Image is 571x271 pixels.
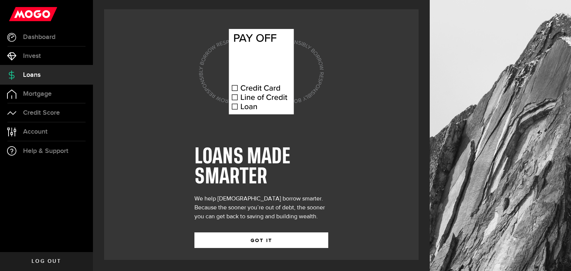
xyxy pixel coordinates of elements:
[194,232,328,248] button: GOT IT
[23,53,41,59] span: Invest
[194,147,328,187] h1: LOANS MADE SMARTER
[23,34,55,40] span: Dashboard
[32,259,61,264] span: Log out
[23,72,41,78] span: Loans
[23,148,68,154] span: Help & Support
[23,128,48,135] span: Account
[23,110,60,116] span: Credit Score
[194,195,328,221] div: We help [DEMOGRAPHIC_DATA] borrow smarter. Because the sooner you’re out of debt, the sooner you ...
[23,91,52,97] span: Mortgage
